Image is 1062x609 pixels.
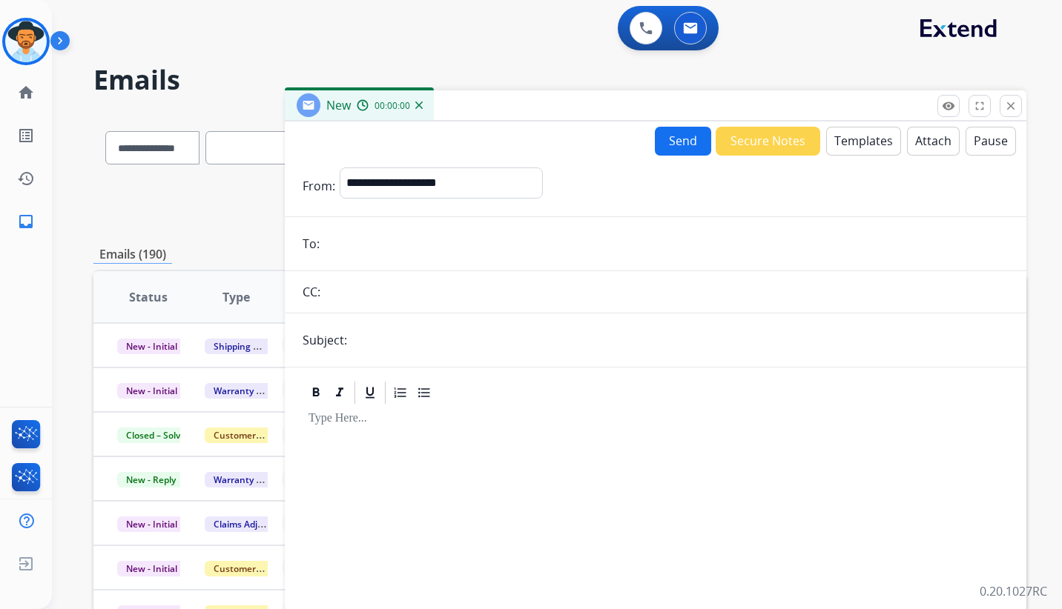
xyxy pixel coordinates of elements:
[17,84,35,101] mat-icon: home
[282,330,311,360] button: +
[117,339,186,354] span: New - Initial
[655,127,711,156] button: Send
[93,65,1026,95] h2: Emails
[303,235,320,253] p: To:
[282,375,311,405] button: +
[907,127,960,156] button: Attach
[17,213,35,230] mat-icon: inbox
[117,383,186,399] span: New - Initial
[389,382,412,404] div: Ordered List
[205,427,301,443] span: Customer Support
[205,472,281,487] span: Warranty Ops
[305,382,327,404] div: Bold
[359,382,381,404] div: Underline
[303,331,347,349] p: Subject:
[117,561,186,576] span: New - Initial
[973,99,986,113] mat-icon: fullscreen
[93,245,172,264] p: Emails (190)
[1004,99,1018,113] mat-icon: close
[716,127,820,156] button: Secure Notes
[303,283,320,301] p: CC:
[205,383,281,399] span: Warranty Ops
[129,288,168,306] span: Status
[117,427,199,443] span: Closed – Solved
[329,382,351,404] div: Italic
[205,339,306,354] span: Shipping Protection
[826,127,901,156] button: Templates
[282,464,311,493] button: +
[205,561,301,576] span: Customer Support
[375,100,410,112] span: 00:00:00
[17,170,35,187] mat-icon: history
[282,508,311,538] button: +
[980,582,1047,600] p: 0.20.1027RC
[5,21,47,62] img: avatar
[326,97,351,113] span: New
[205,516,306,532] span: Claims Adjudication
[282,419,311,449] button: +
[942,99,955,113] mat-icon: remove_red_eye
[17,127,35,144] mat-icon: list_alt
[222,288,250,306] span: Type
[117,472,185,487] span: New - Reply
[413,382,435,404] div: Bullet List
[282,553,311,582] button: +
[966,127,1016,156] button: Pause
[117,516,186,532] span: New - Initial
[303,177,335,195] p: From:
